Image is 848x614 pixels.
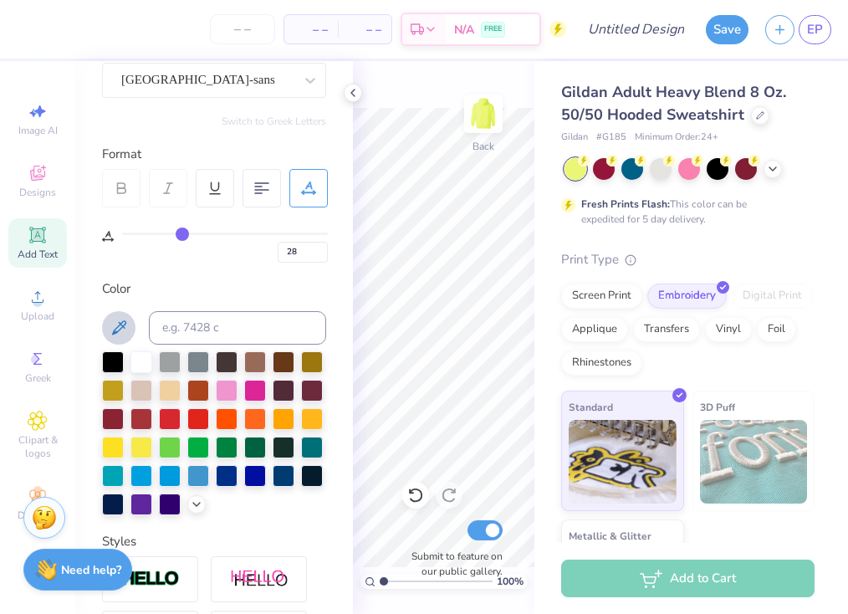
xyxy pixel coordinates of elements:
[561,317,628,342] div: Applique
[19,186,56,199] span: Designs
[569,527,651,545] span: Metallic & Glitter
[454,21,474,38] span: N/A
[102,532,326,551] div: Styles
[561,250,815,269] div: Print Type
[757,317,796,342] div: Foil
[596,130,626,145] span: # G185
[18,509,58,522] span: Decorate
[102,279,326,299] div: Color
[467,97,500,130] img: Back
[647,284,727,309] div: Embroidery
[8,433,67,460] span: Clipart & logos
[633,317,700,342] div: Transfers
[402,549,503,579] label: Submit to feature on our public gallery.
[25,371,51,385] span: Greek
[121,570,180,589] img: Stroke
[294,21,328,38] span: – –
[61,562,121,578] strong: Need help?
[799,15,831,44] a: EP
[18,124,58,137] span: Image AI
[581,197,670,211] strong: Fresh Prints Flash:
[497,574,524,589] span: 100 %
[561,350,642,376] div: Rhinestones
[635,130,718,145] span: Minimum Order: 24 +
[700,420,808,504] img: 3D Puff
[18,248,58,261] span: Add Text
[807,20,823,39] span: EP
[700,398,735,416] span: 3D Puff
[569,420,677,504] img: Standard
[561,82,786,125] span: Gildan Adult Heavy Blend 8 Oz. 50/50 Hooded Sweatshirt
[348,21,381,38] span: – –
[569,398,613,416] span: Standard
[230,569,289,590] img: Shadow
[575,13,697,46] input: Untitled Design
[581,197,787,227] div: This color can be expedited for 5 day delivery.
[561,130,588,145] span: Gildan
[705,317,752,342] div: Vinyl
[561,284,642,309] div: Screen Print
[473,139,494,154] div: Back
[484,23,502,35] span: FREE
[149,311,326,345] input: e.g. 7428 c
[102,145,328,164] div: Format
[210,14,275,44] input: – –
[706,15,748,44] button: Save
[21,310,54,323] span: Upload
[222,115,326,128] button: Switch to Greek Letters
[732,284,813,309] div: Digital Print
